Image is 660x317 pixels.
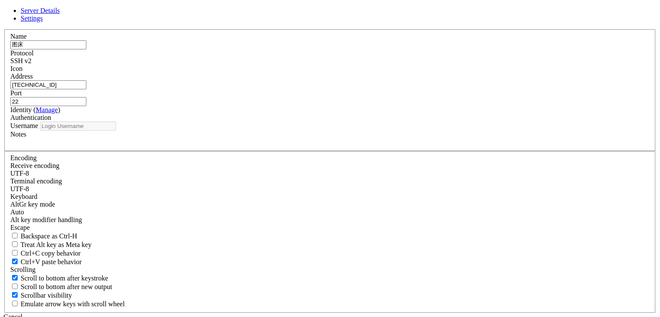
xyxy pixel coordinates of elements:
span: ( ) [34,106,60,113]
span: Auto [10,208,24,216]
label: Icon [10,65,22,72]
label: Address [10,73,33,80]
span: Backspace as Ctrl-H [21,232,77,240]
span: SSH v2 [10,57,31,64]
label: If true, the backspace should send BS ('\x08', aka ^H). Otherwise the backspace key should send '... [10,232,77,240]
input: Server Name [10,40,86,49]
span: UTF-8 [10,170,29,177]
span: Scroll to bottom after new output [21,283,112,290]
input: Scrollbar visibility [12,292,18,298]
label: Authentication [10,114,51,121]
label: Notes [10,131,26,138]
label: Whether to scroll to the bottom on any keystroke. [10,274,108,282]
label: Name [10,33,27,40]
label: Set the expected encoding for data received from the host. If the encodings do not match, visual ... [10,162,59,169]
label: When using the alternative screen buffer, and DECCKM (Application Cursor Keys) is active, mouse w... [10,300,125,308]
span: Scrollbar visibility [21,292,72,299]
input: Scroll to bottom after keystroke [12,275,18,280]
label: Keyboard [10,193,37,200]
label: Scrolling [10,266,36,273]
label: The default terminal encoding. ISO-2022 enables character map translations (like graphics maps). ... [10,177,62,185]
span: Emulate arrow keys with scroll wheel [21,300,125,308]
input: Host Name or IP [10,80,86,89]
label: Whether the Alt key acts as a Meta key or as a distinct Alt key. [10,241,92,248]
span: Escape [10,224,30,231]
a: Settings [21,15,43,22]
label: Controls how the Alt key is handled. Escape: Send an ESC prefix. 8-Bit: Add 128 to the typed char... [10,216,82,223]
input: Treat Alt key as Meta key [12,241,18,247]
div: UTF-8 [10,185,650,193]
label: Identity [10,106,60,113]
input: Ctrl+C copy behavior [12,250,18,256]
span: Ctrl+V paste behavior [21,258,82,265]
span: Treat Alt key as Meta key [21,241,92,248]
label: Scroll to bottom after new output. [10,283,112,290]
div: SSH v2 [10,57,650,65]
input: Port Number [10,97,86,106]
span: UTF-8 [10,185,29,192]
input: Login Username [40,122,116,131]
input: Emulate arrow keys with scroll wheel [12,301,18,306]
span: Ctrl+C copy behavior [21,250,81,257]
label: Ctrl+V pastes if true, sends ^V to host if false. Ctrl+Shift+V sends ^V to host if true, pastes i... [10,258,82,265]
input: Backspace as Ctrl-H [12,233,18,238]
input: Scroll to bottom after new output [12,283,18,289]
div: Escape [10,224,650,232]
label: Protocol [10,49,34,57]
span: Scroll to bottom after keystroke [21,274,108,282]
div: UTF-8 [10,170,650,177]
label: Encoding [10,154,37,162]
a: Manage [36,106,58,113]
a: Server Details [21,7,60,14]
input: Ctrl+V paste behavior [12,259,18,264]
label: The vertical scrollbar mode. [10,292,72,299]
label: Username [10,122,38,129]
label: Ctrl-C copies if true, send ^C to host if false. Ctrl-Shift-C sends ^C to host if true, copies if... [10,250,81,257]
label: Port [10,89,22,97]
label: Set the expected encoding for data received from the host. If the encodings do not match, visual ... [10,201,55,208]
div: Auto [10,208,650,216]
